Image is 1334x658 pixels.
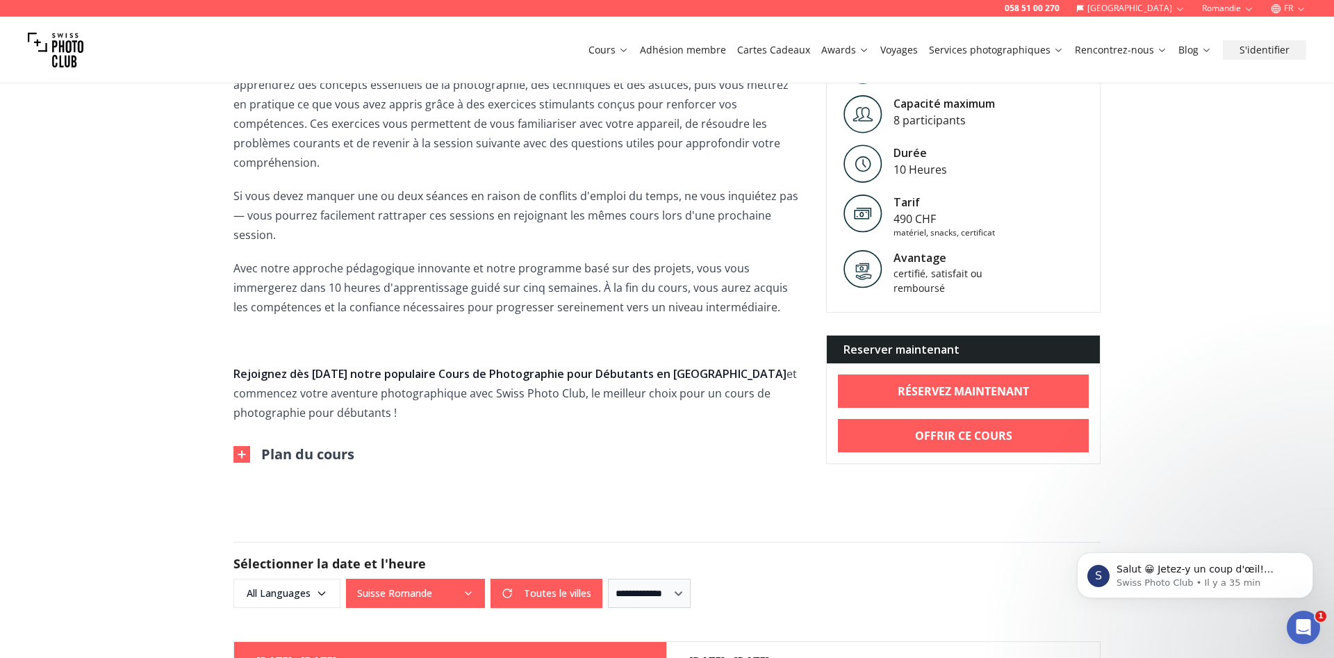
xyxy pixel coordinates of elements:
img: Level [843,145,882,183]
button: Adhésion membre [634,40,732,60]
p: et commencez votre aventure photographique avec Swiss Photo Club, le meilleur choix pour un cours... [233,364,804,422]
iframe: Intercom notifications message [1056,523,1334,620]
button: Suisse Romande [346,579,485,608]
p: Ce cours complet de photographie pour débutants se déroule une fois par semaine pendant deux heur... [233,36,804,172]
div: Reserver maintenant [827,336,1100,363]
b: RÉSERVEZ MAINTENANT [898,383,1029,400]
a: Blog [1178,43,1212,57]
span: 1 [1315,611,1326,622]
button: S'identifier [1223,40,1306,60]
button: Plan du cours [233,445,354,464]
div: 8 participants [894,112,995,129]
a: Rencontrez-nous [1075,43,1167,57]
button: All Languages [233,579,340,608]
button: Services photographiques [923,40,1069,60]
div: Capacité maximum [894,95,995,112]
img: Level [843,95,882,133]
a: Adhésion membre [640,43,726,57]
img: Tarif [843,194,882,233]
button: Voyages [875,40,923,60]
div: 10 Heures [894,161,947,178]
img: Avantage [843,249,882,288]
div: 490 CHF [894,211,995,227]
strong: Rejoignez dès [DATE] notre populaire Cours de Photographie pour Débutants en [GEOGRAPHIC_DATA] [233,366,787,381]
div: Durée [894,145,947,161]
a: 058 51 00 270 [1005,3,1060,14]
b: Offrir ce cours [915,427,1012,444]
p: Si vous devez manquer une ou deux séances en raison de conflits d'emploi du temps, ne vous inquié... [233,186,804,245]
button: Awards [816,40,875,60]
img: Outline Close [233,446,250,463]
button: Blog [1173,40,1217,60]
img: Swiss photo club [28,22,83,78]
a: Cartes Cadeaux [737,43,810,57]
a: Offrir ce cours [838,419,1089,452]
button: Rencontrez-nous [1069,40,1173,60]
a: Cours [588,43,629,57]
button: Toutes le villes [491,579,602,608]
div: matériel, snacks, certificat [894,227,995,238]
a: RÉSERVEZ MAINTENANT [838,375,1089,408]
div: certifié, satisfait ou remboursé [894,266,1012,295]
a: Voyages [880,43,918,57]
iframe: Intercom live chat [1287,611,1320,644]
p: Avec notre approche pédagogique innovante et notre programme basé sur des projets, vous vous imme... [233,258,804,317]
span: All Languages [236,581,338,606]
button: Cours [583,40,634,60]
a: Awards [821,43,869,57]
a: Services photographiques [929,43,1064,57]
div: Avantage [894,249,1012,266]
div: Tarif [894,194,995,211]
h2: Sélectionner la date et l'heure [233,554,1101,573]
button: Cartes Cadeaux [732,40,816,60]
